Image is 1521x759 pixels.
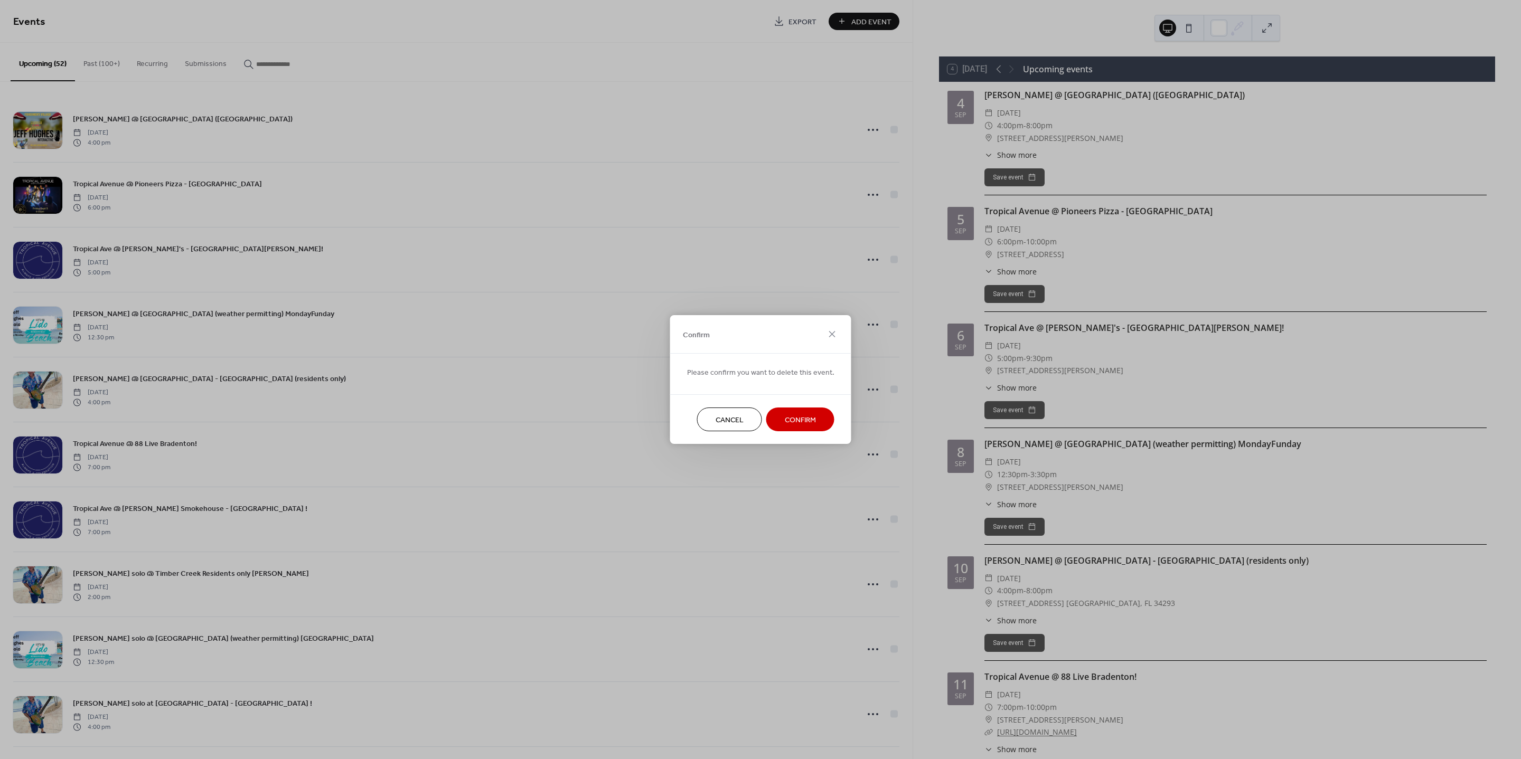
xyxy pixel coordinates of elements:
[687,367,834,378] span: Please confirm you want to delete this event.
[785,415,816,426] span: Confirm
[716,415,744,426] span: Cancel
[697,407,762,431] button: Cancel
[683,329,710,340] span: Confirm
[766,407,834,431] button: Confirm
